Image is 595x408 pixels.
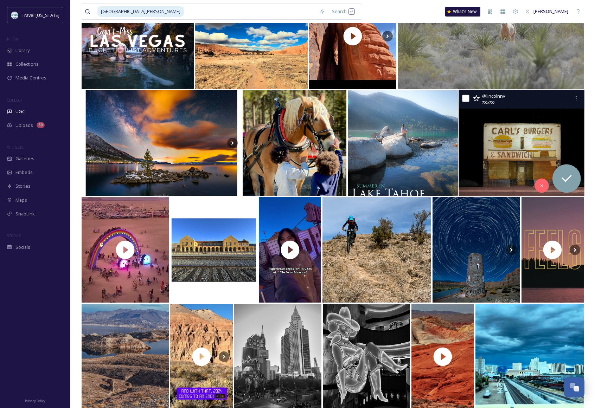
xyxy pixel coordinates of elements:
img: thumbnail [82,197,169,303]
span: SnapLink [15,211,35,217]
span: Uploads [15,122,33,129]
span: @ lincolnnv [482,93,505,99]
img: 📸We had the honor of meeting acclaimed photographer Kevin Boyle boylestudiosinc recently. His pho... [459,90,584,196]
span: 700 x 700 [482,100,494,105]
img: 🚵‍♂️ Discover why Lincoln County is Nevada’s best-kept secret for mountain biking! 🏜️ With miles ... [322,197,431,303]
button: Open Chat [564,377,584,397]
span: Socials [15,244,30,251]
img: Mentally I’m here 🌞 . . . #california #californiadreaming #wanderlustcalifornia #californiahikes ... [348,90,458,196]
span: [PERSON_NAME] [533,8,568,14]
span: UGC [15,108,25,115]
span: Stories [15,183,31,189]
img: The Caliente Depot: A Timeless Icon of Lincoln County, Nevada 🌟 This stunning piece of history ha... [170,197,258,303]
img: Throwing it back to our time in Lake Tahoe, NV with tahoesleighride They hosted us and delighted ... [243,90,346,196]
span: [GEOGRAPHIC_DATA][PERSON_NAME] [97,6,184,17]
span: Library [15,47,30,54]
img: “First Capture” I recently made the switch from my medium format Fujifilm GFX system to the Hasse... [82,90,241,196]
a: [PERSON_NAME] [522,5,572,18]
a: What's New [445,7,480,17]
span: Galleries [15,155,34,162]
span: Embeds [15,169,33,176]
span: Collections [15,61,39,67]
span: COLLECT [7,97,22,103]
span: Travel [US_STATE] [22,12,59,18]
span: Privacy Policy [25,399,45,403]
span: Maps [15,197,27,203]
img: thumbnail [521,197,584,303]
div: Search [328,5,358,18]
img: 🌌 Help Protect Our Night Skies! 🌌 Are you passionate about the beauty of the night sky? 🌠 The Lin... [433,197,520,303]
span: Media Centres [15,75,46,81]
a: Privacy Policy [25,396,45,404]
span: SOCIALS [7,233,21,238]
img: thumbnail [258,197,322,303]
div: 50 [37,122,45,128]
span: MEDIA [7,36,19,41]
span: WIDGETS [7,144,23,150]
img: download.jpeg [11,12,18,19]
